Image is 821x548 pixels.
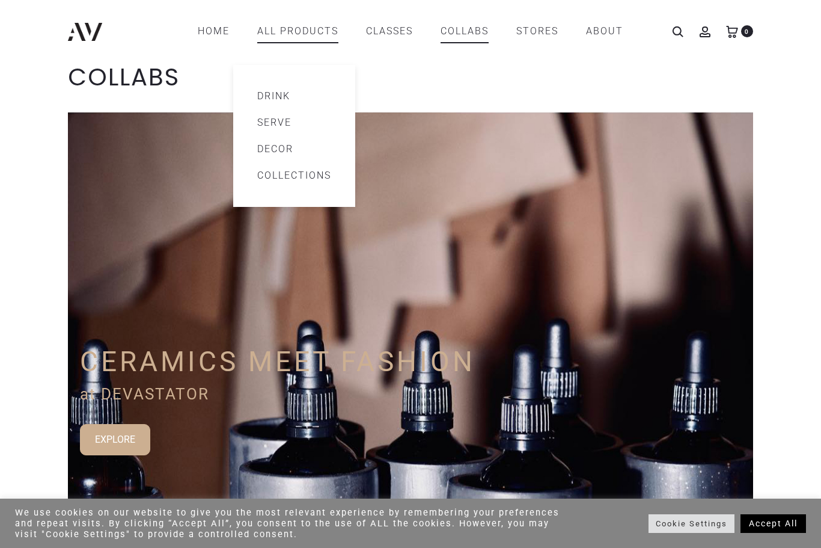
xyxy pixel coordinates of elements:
[257,142,331,156] a: Decor
[649,514,734,533] a: Cookie Settings
[366,21,413,42] a: CLASSES
[68,63,753,91] h1: COLLABS
[15,507,569,540] div: We use cookies on our website to give you the most relevant experience by remembering your prefer...
[441,21,489,42] a: COLLABS
[586,21,623,42] a: ABOUT
[95,433,135,447] div: EXPLORE
[516,21,558,42] a: STORES
[257,89,331,103] a: Drink
[740,514,806,533] a: Accept All
[80,383,741,406] p: at DEVASTATOR
[257,115,331,130] a: Serve
[80,341,741,383] p: CERAMICS MEET FASHION
[741,25,753,37] span: 0
[257,168,331,183] a: Collections
[198,21,230,42] a: Home
[80,424,150,455] a: EXPLORE
[726,25,738,37] a: 0
[257,21,338,42] a: All products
